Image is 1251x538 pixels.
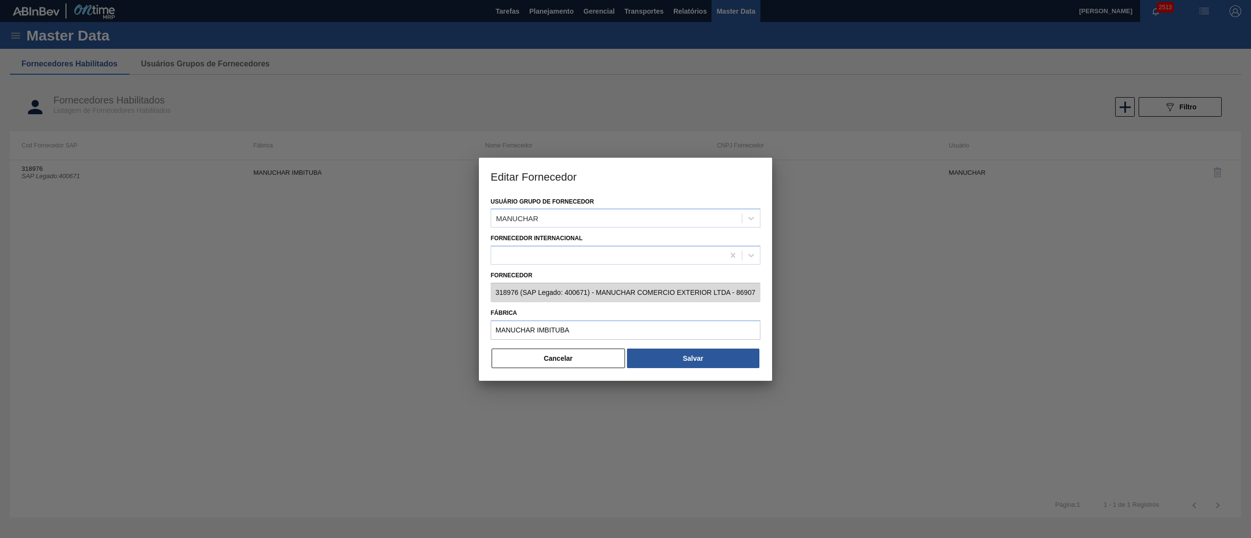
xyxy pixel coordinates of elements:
[491,269,760,283] label: Fornecedor
[479,158,772,195] h3: Editar Fornecedor
[491,306,760,320] label: Fábrica
[492,349,625,368] button: Cancelar
[491,235,582,242] label: Fornecedor Internacional
[491,198,594,205] label: Usuário Grupo de Fornecedor
[496,214,539,223] div: MANUCHAR
[627,349,759,368] button: Salvar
